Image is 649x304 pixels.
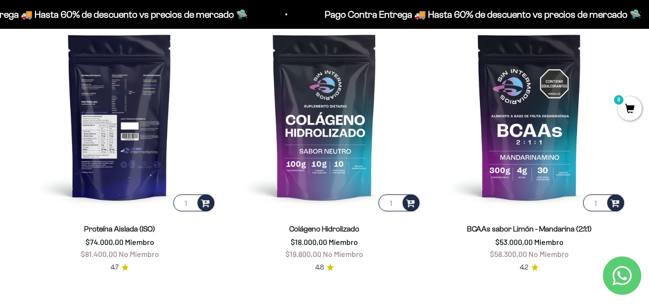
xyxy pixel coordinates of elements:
span: $74.000,00 [86,237,123,246]
span: Miembro [329,237,358,246]
span: 4.8 [315,262,324,273]
img: Proteína Aislada (ISO) [23,20,216,213]
span: No Miembro [119,249,159,258]
a: 4.24.2 de 5.0 estrellas [520,262,539,273]
a: BCAAs sabor Limón - Mandarina (2:1:1) [467,225,592,233]
span: Miembro [534,237,563,246]
span: $18.000,00 [291,237,327,246]
a: 0 [618,104,642,115]
p: Pago Contra Entrega 🚚 Hasta 60% de descuento vs precios de mercado 🛸 [317,7,633,22]
span: $53.000,00 [495,237,533,246]
span: No Miembro [323,249,363,258]
span: No Miembro [528,249,569,258]
a: 4.74.7 de 5.0 estrellas [110,262,129,273]
a: 4.84.8 de 5.0 estrellas [315,262,334,273]
span: $81.400,00 [81,249,117,258]
a: Proteína Aislada (ISO) [84,225,155,233]
span: $58.300,00 [490,249,527,258]
span: $19.800,00 [285,249,321,258]
span: 4.2 [520,262,528,273]
span: 4.7 [110,262,119,273]
span: Miembro [125,237,154,246]
a: Colágeno Hidrolizado [289,225,359,233]
mark: 0 [613,94,625,106]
